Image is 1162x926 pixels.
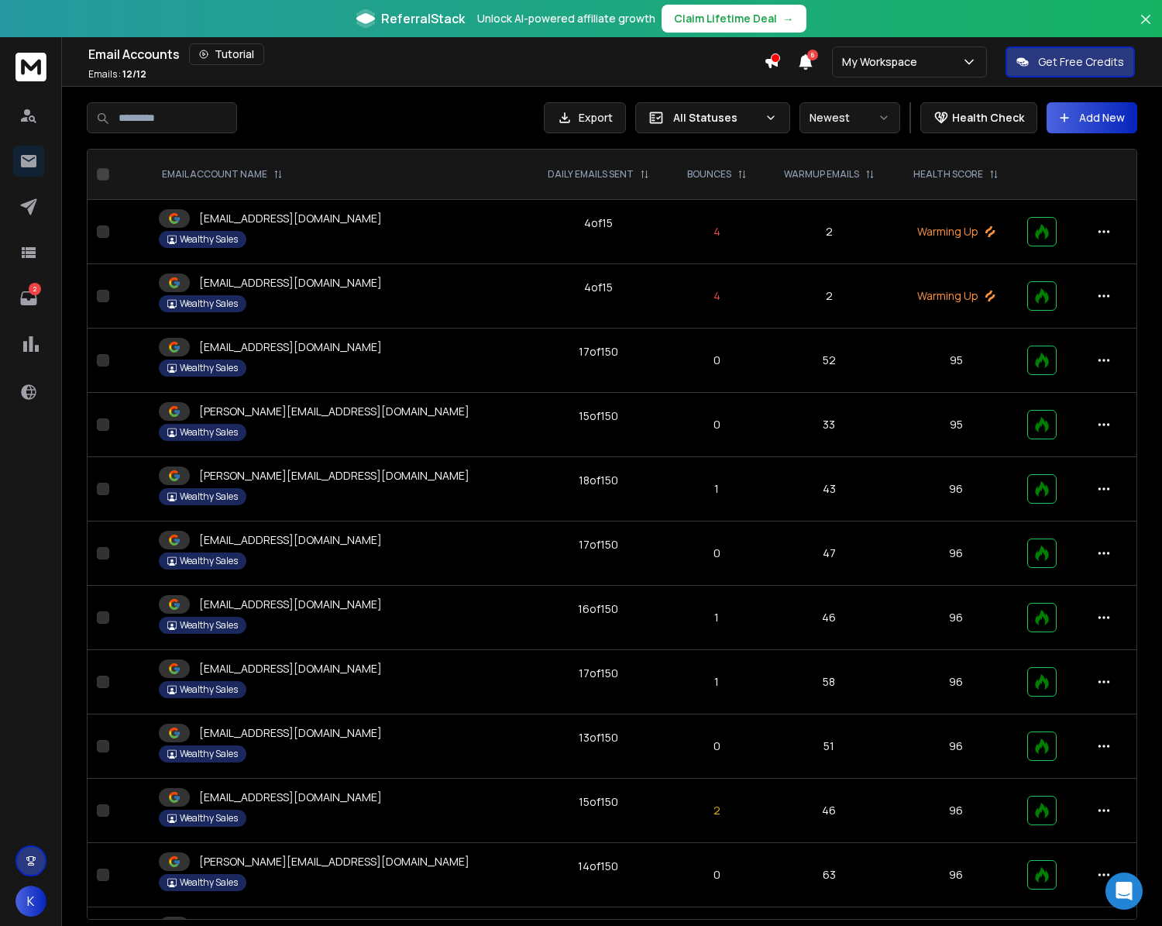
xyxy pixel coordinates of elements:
p: 1 [679,481,755,497]
button: Claim Lifetime Deal→ [662,5,806,33]
button: Add New [1047,102,1137,133]
p: 0 [679,353,755,368]
p: 0 [679,417,755,432]
div: 15 of 150 [579,408,618,424]
p: WARMUP EMAILS [784,168,859,181]
p: My Workspace [842,54,923,70]
p: Emails : [88,68,146,81]
td: 96 [894,714,1018,779]
div: Email Accounts [88,43,764,65]
td: 43 [764,457,894,522]
p: 4 [679,288,755,304]
div: 4 of 15 [584,280,613,295]
p: Warming Up [903,288,1009,304]
div: EMAIL ACCOUNT NAME [162,168,283,181]
p: [PERSON_NAME][EMAIL_ADDRESS][DOMAIN_NAME] [199,404,469,419]
div: 4 of 15 [584,215,613,231]
div: 17 of 150 [579,666,618,681]
div: 18 of 150 [579,473,618,488]
td: 58 [764,650,894,714]
td: 96 [894,586,1018,650]
div: 16 of 150 [578,601,618,617]
td: 96 [894,843,1018,907]
p: 0 [679,546,755,561]
td: 46 [764,779,894,843]
p: Wealthy Sales [180,748,238,760]
p: 0 [679,738,755,754]
p: 2 [679,803,755,818]
p: Wealthy Sales [180,619,238,632]
span: 6 [807,50,818,60]
span: ReferralStack [381,9,465,28]
p: Wealthy Sales [180,298,238,310]
td: 63 [764,843,894,907]
td: 2 [764,200,894,264]
div: Open Intercom Messenger [1105,873,1143,910]
button: K [15,886,46,917]
p: Wealthy Sales [180,812,238,824]
p: Wealthy Sales [180,683,238,696]
td: 52 [764,329,894,393]
p: Wealthy Sales [180,555,238,567]
p: Wealthy Sales [180,876,238,889]
td: 96 [894,457,1018,522]
td: 51 [764,714,894,779]
p: BOUNCES [687,168,731,181]
p: 2 [29,283,41,295]
td: 96 [894,779,1018,843]
td: 2 [764,264,894,329]
p: 0 [679,867,755,883]
td: 96 [894,650,1018,714]
button: Newest [799,102,900,133]
p: Wealthy Sales [180,491,238,503]
p: [EMAIL_ADDRESS][DOMAIN_NAME] [199,532,382,548]
p: Wealthy Sales [180,426,238,439]
button: Health Check [920,102,1037,133]
div: 17 of 150 [579,344,618,360]
div: 14 of 150 [578,859,618,874]
p: 1 [679,674,755,690]
p: Wealthy Sales [180,362,238,374]
p: Wealthy Sales [180,233,238,246]
p: [EMAIL_ADDRESS][DOMAIN_NAME] [199,790,382,805]
p: [EMAIL_ADDRESS][DOMAIN_NAME] [199,725,382,741]
td: 95 [894,329,1018,393]
p: Unlock AI-powered affiliate growth [477,11,655,26]
td: 47 [764,522,894,586]
button: Tutorial [189,43,264,65]
div: 15 of 150 [579,794,618,810]
p: [EMAIL_ADDRESS][DOMAIN_NAME] [199,597,382,612]
span: → [783,11,794,26]
p: [EMAIL_ADDRESS][DOMAIN_NAME] [199,661,382,676]
p: [EMAIL_ADDRESS][DOMAIN_NAME] [199,211,382,226]
span: 12 / 12 [122,67,146,81]
p: Warming Up [903,224,1009,239]
p: All Statuses [673,110,758,126]
p: DAILY EMAILS SENT [548,168,634,181]
td: 95 [894,393,1018,457]
p: [EMAIL_ADDRESS][DOMAIN_NAME] [199,275,382,291]
td: 46 [764,586,894,650]
button: Get Free Credits [1006,46,1135,77]
td: 33 [764,393,894,457]
button: Close banner [1136,9,1156,46]
button: Export [544,102,626,133]
div: 17 of 150 [579,537,618,553]
p: Health Check [952,110,1024,126]
p: 4 [679,224,755,239]
p: [EMAIL_ADDRESS][DOMAIN_NAME] [199,339,382,355]
p: [PERSON_NAME][EMAIL_ADDRESS][DOMAIN_NAME] [199,854,469,869]
div: 13 of 150 [579,730,618,745]
a: 2 [13,283,44,314]
p: Get Free Credits [1038,54,1124,70]
p: [PERSON_NAME][EMAIL_ADDRESS][DOMAIN_NAME] [199,468,469,484]
p: 1 [679,610,755,625]
td: 96 [894,522,1018,586]
p: HEALTH SCORE [913,168,983,181]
